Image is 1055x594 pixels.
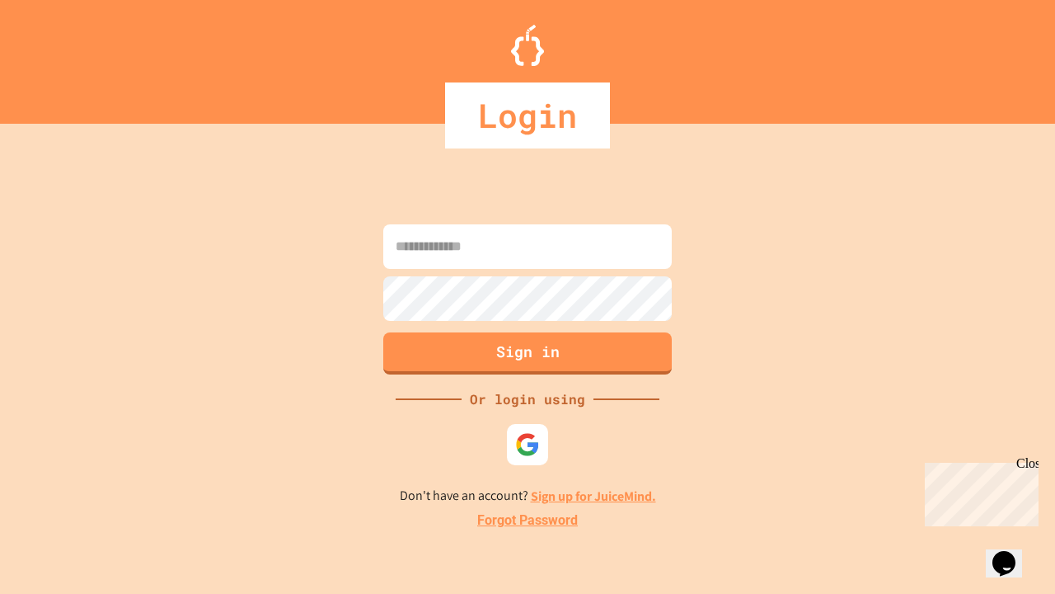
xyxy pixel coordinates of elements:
div: Or login using [462,389,593,409]
div: Chat with us now!Close [7,7,114,105]
button: Sign in [383,332,672,375]
iframe: chat widget [918,456,1039,526]
iframe: chat widget [986,528,1039,577]
div: Login [445,82,610,148]
a: Forgot Password [477,511,578,530]
a: Sign up for JuiceMind. [531,488,656,505]
p: Don't have an account? [400,486,656,507]
img: Logo.svg [511,25,544,66]
img: google-icon.svg [515,432,540,457]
